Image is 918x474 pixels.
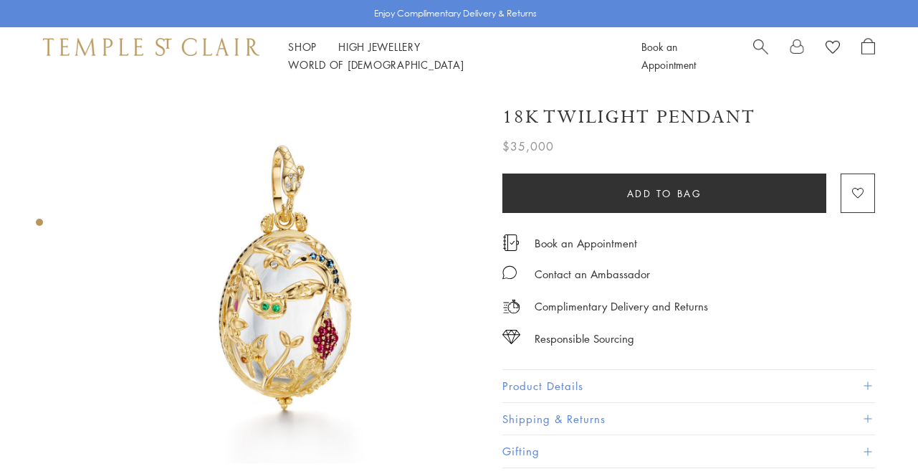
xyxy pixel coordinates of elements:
[502,403,875,435] button: Shipping & Returns
[627,186,702,202] span: Add to bag
[535,330,634,348] div: Responsible Sourcing
[861,38,875,74] a: Open Shopping Bag
[288,38,609,74] nav: Main navigation
[502,265,517,280] img: MessageIcon-01_2.svg
[502,330,520,344] img: icon_sourcing.svg
[826,38,840,60] a: View Wishlist
[93,85,481,473] img: 18K Twilight Pendant
[502,298,520,316] img: icon_delivery.svg
[502,435,875,468] button: Gifting
[338,39,421,54] a: High JewelleryHigh Jewellery
[502,234,520,251] img: icon_appointment.svg
[535,235,637,251] a: Book an Appointment
[374,6,537,21] p: Enjoy Complimentary Delivery & Returns
[535,265,650,283] div: Contact an Ambassador
[502,105,755,130] h1: 18K Twilight Pendant
[502,174,826,213] button: Add to bag
[753,38,768,74] a: Search
[641,39,696,72] a: Book an Appointment
[288,39,317,54] a: ShopShop
[43,38,259,55] img: Temple St. Clair
[846,407,904,460] iframe: Gorgias live chat messenger
[535,298,708,316] p: Complimentary Delivery and Returns
[502,370,875,402] button: Product Details
[502,137,554,156] span: $35,000
[36,215,43,237] div: Product gallery navigation
[288,57,464,72] a: World of [DEMOGRAPHIC_DATA]World of [DEMOGRAPHIC_DATA]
